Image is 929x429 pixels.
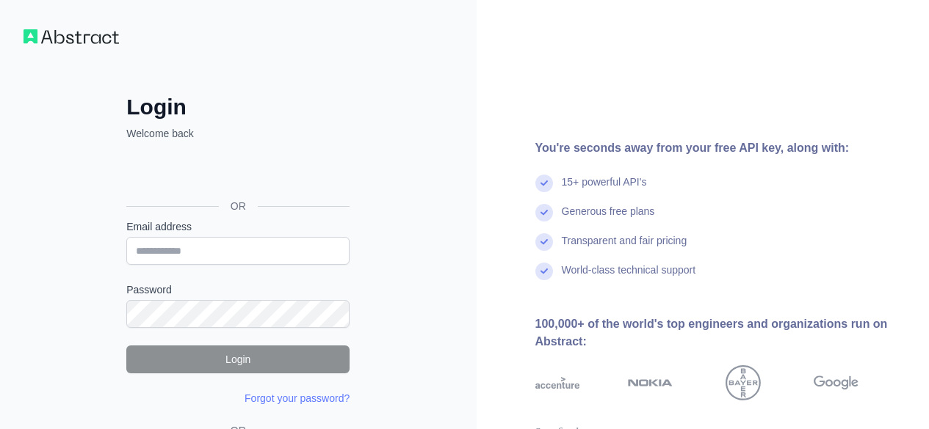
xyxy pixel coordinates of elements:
[126,94,350,120] h2: Login
[535,315,906,351] div: 100,000+ of the world's top engineers and organizations run on Abstract:
[126,219,350,234] label: Email address
[562,204,655,233] div: Generous free plans
[245,392,350,404] a: Forgot your password?
[562,263,696,292] div: World-class technical support
[126,345,350,373] button: Login
[126,282,350,297] label: Password
[535,233,553,251] img: check mark
[535,365,580,400] img: accenture
[814,365,858,400] img: google
[535,139,906,157] div: You're seconds away from your free API key, along with:
[726,365,761,400] img: bayer
[562,175,647,204] div: 15+ powerful API's
[24,29,119,44] img: Workflow
[562,233,687,263] div: Transparent and fair pricing
[628,365,673,400] img: nokia
[535,263,553,280] img: check mark
[219,199,258,213] span: OR
[126,126,350,141] p: Welcome back
[535,175,553,192] img: check mark
[535,204,553,221] img: check mark
[119,157,354,189] iframe: Botón Iniciar sesión con Google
